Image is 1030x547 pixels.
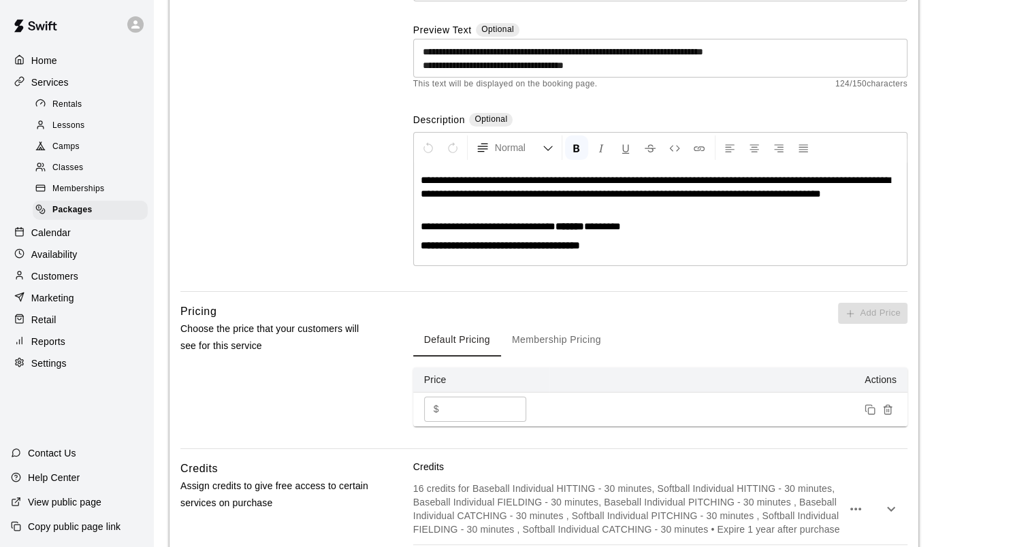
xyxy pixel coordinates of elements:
[33,94,153,115] a: Rentals
[501,324,612,357] button: Membership Pricing
[614,135,637,160] button: Format Underline
[11,222,142,243] a: Calendar
[792,135,815,160] button: Justify Align
[180,460,218,478] h6: Credits
[31,335,65,348] p: Reports
[28,446,76,460] p: Contact Us
[33,159,148,178] div: Classes
[474,114,507,124] span: Optional
[52,203,93,217] span: Packages
[52,119,85,133] span: Lessons
[11,244,142,265] a: Availability
[718,135,741,160] button: Left Align
[31,291,74,305] p: Marketing
[33,200,153,221] a: Packages
[434,402,439,416] p: $
[33,115,153,136] a: Lessons
[663,135,686,160] button: Insert Code
[590,135,613,160] button: Format Italics
[33,158,153,179] a: Classes
[639,135,662,160] button: Format Strikethrough
[413,460,907,474] p: Credits
[52,161,83,175] span: Classes
[413,324,501,357] button: Default Pricing
[413,474,907,544] div: 16 credits for Baseball Individual HITTING - 30 minutes, Softball Individual HITTING - 30 minutes...
[52,140,80,154] span: Camps
[28,471,80,484] p: Help Center
[52,182,104,196] span: Memberships
[180,320,370,354] p: Choose the price that your customers will see for this service
[688,135,711,160] button: Insert Link
[180,303,216,320] h6: Pricing
[413,78,598,91] span: This text will be displayed on the booking page.
[835,78,907,91] span: 124 / 150 characters
[481,24,514,34] span: Optional
[31,269,78,283] p: Customers
[11,310,142,330] a: Retail
[495,141,543,154] span: Normal
[28,520,120,533] p: Copy public page link
[11,331,142,352] a: Reports
[33,137,153,158] a: Camps
[52,98,82,112] span: Rentals
[413,482,842,536] p: 16 credits for Baseball Individual HITTING - 30 minutes, Softball Individual HITTING - 30 minutes...
[33,95,148,114] div: Rentals
[879,401,897,418] button: Remove price
[413,367,549,393] th: Price
[565,135,588,160] button: Format Bold
[33,201,148,220] div: Packages
[441,135,464,160] button: Redo
[470,135,559,160] button: Formatting Options
[11,288,142,308] a: Marketing
[33,137,148,156] div: Camps
[31,54,57,67] p: Home
[31,248,78,261] p: Availability
[11,266,142,286] a: Customers
[33,180,148,199] div: Memberships
[33,179,153,200] a: Memberships
[413,113,465,129] label: Description
[861,401,879,418] button: Duplicate price
[31,313,57,327] p: Retail
[417,135,440,160] button: Undo
[31,76,69,89] p: Services
[31,357,67,370] p: Settings
[11,72,142,93] a: Services
[180,478,370,512] p: Assign credits to give free access to certain services on purchase
[11,50,142,71] a: Home
[549,367,907,393] th: Actions
[743,135,766,160] button: Center Align
[767,135,790,160] button: Right Align
[11,353,142,374] a: Settings
[33,116,148,135] div: Lessons
[28,495,101,509] p: View public page
[413,23,472,39] label: Preview Text
[31,226,71,239] p: Calendar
